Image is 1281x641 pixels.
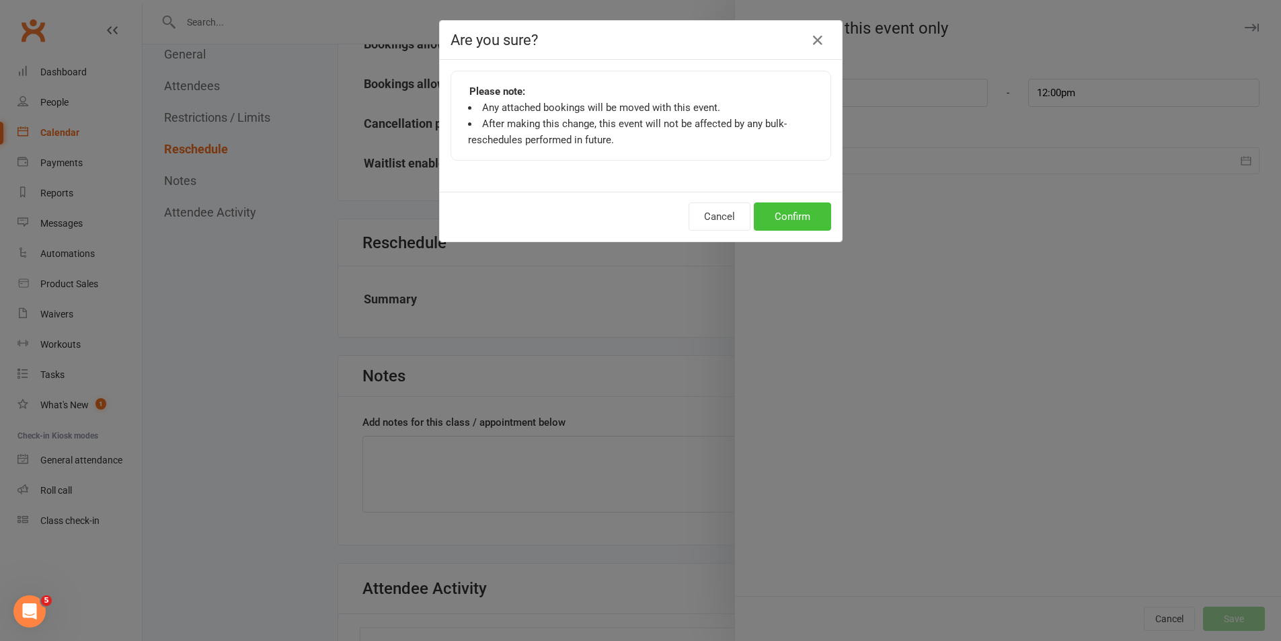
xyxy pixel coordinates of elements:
button: Cancel [689,202,750,231]
li: After making this change, this event will not be affected by any bulk-reschedules performed in fu... [468,116,814,148]
button: Confirm [754,202,831,231]
h4: Are you sure? [451,32,831,48]
iframe: Intercom live chat [13,595,46,628]
strong: Please note: [469,83,525,100]
span: 5 [41,595,52,606]
button: Close [807,30,828,51]
li: Any attached bookings will be moved with this event. [468,100,814,116]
